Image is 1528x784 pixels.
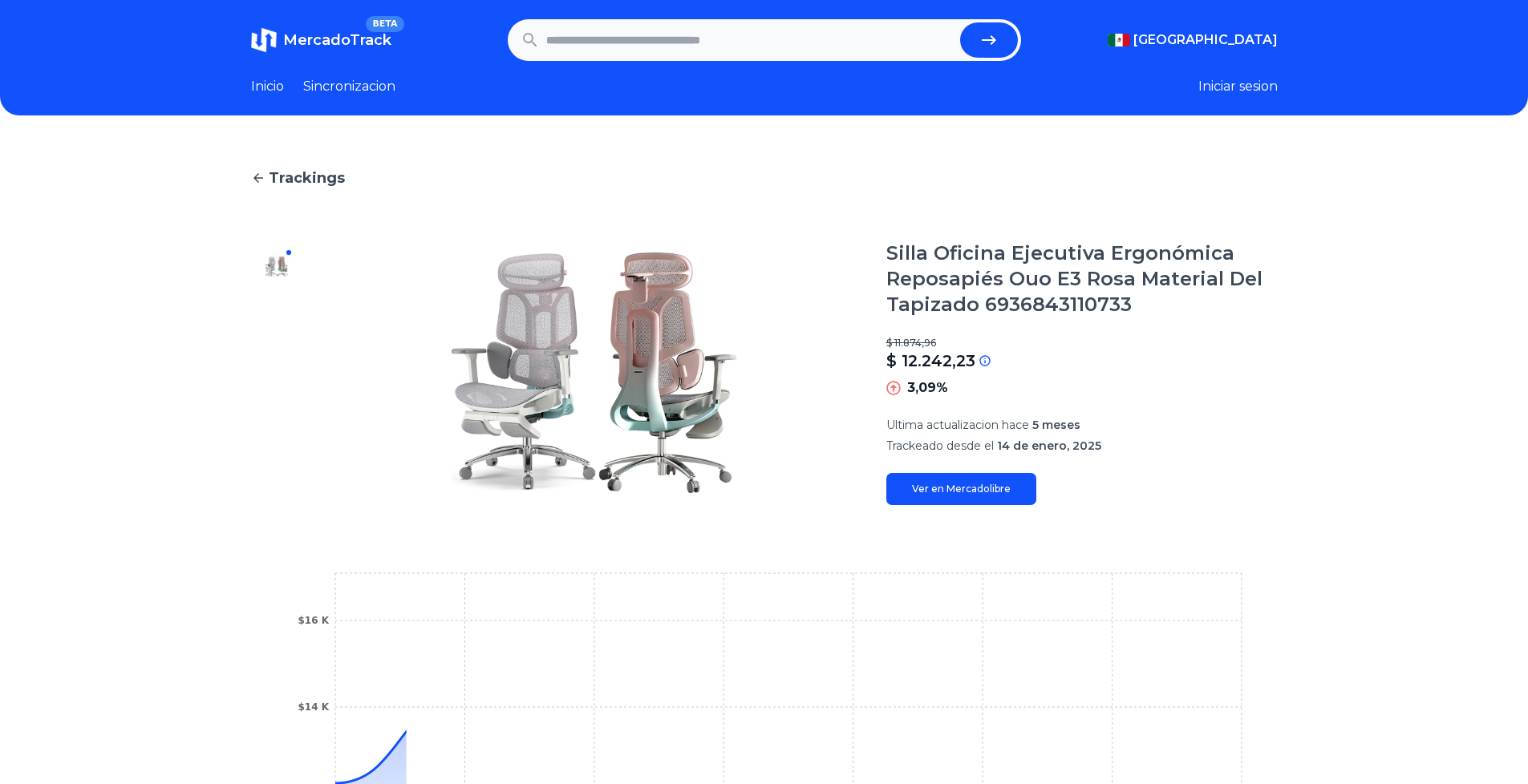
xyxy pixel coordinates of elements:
img: Silla Oficina Ejecutiva Ergonómica Reposapiés Ouo E3 Rosa Material Del Tapizado 6936843110733 [334,240,854,505]
tspan: $16 K [298,615,329,626]
span: Trackings [269,167,345,189]
tspan: $14 K [298,701,329,713]
img: Mexico [1108,34,1130,46]
h1: Silla Oficina Ejecutiva Ergonómica Reposapiés Ouo E3 Rosa Material Del Tapizado 6936843110733 [886,240,1278,317]
a: Trackings [251,167,1278,189]
img: MercadoTrack [251,27,277,53]
img: Silla Oficina Ejecutiva Ergonómica Reposapiés Ouo E3 Rosa Material Del Tapizado 6936843110733 [264,253,290,279]
a: Inicio [251,77,284,96]
p: $ 12.242,23 [886,350,975,372]
span: 5 meses [1032,418,1080,432]
span: [GEOGRAPHIC_DATA] [1133,30,1278,50]
span: MercadoTrack [283,31,391,49]
p: $ 11.874,96 [886,337,1278,350]
a: Ver en Mercadolibre [886,473,1036,505]
span: Trackeado desde el [886,438,994,453]
a: Sincronizacion [303,77,395,96]
button: Iniciar sesion [1198,77,1278,96]
a: MercadoTrackBETA [251,27,391,53]
span: Ultima actualizacion hace [886,418,1029,432]
button: [GEOGRAPHIC_DATA] [1108,30,1278,50]
span: 14 de enero, 2025 [997,438,1101,453]
span: BETA [366,16,403,32]
p: 3,09% [907,378,948,398]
